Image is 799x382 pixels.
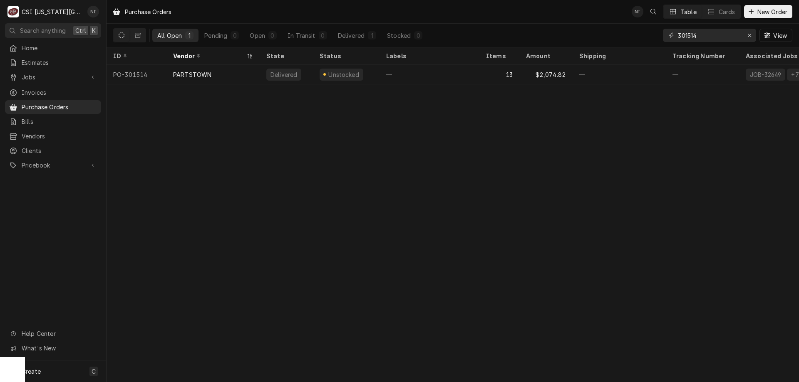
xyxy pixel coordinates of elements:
a: Clients [5,144,101,158]
div: 1 [187,31,192,40]
a: Bills [5,115,101,128]
a: Go to Jobs [5,70,101,84]
div: PARTSTOWN [173,70,211,79]
div: 0 [232,31,237,40]
button: Erase input [743,29,756,42]
div: Cards [719,7,735,16]
span: Jobs [22,73,84,81]
a: Go to What's New [5,341,101,355]
span: Vendors [22,132,97,140]
span: Estimates [22,58,97,67]
a: Vendors [5,129,101,143]
div: 13 [479,64,519,84]
div: Table [680,7,697,16]
span: Help Center [22,329,96,338]
button: View [759,29,792,42]
span: Create [22,368,41,375]
a: Go to Help Center [5,327,101,340]
div: Amount [526,52,564,60]
div: PO-301514 [107,64,166,84]
div: Nate Ingram's Avatar [87,6,99,17]
span: Home [22,44,97,52]
div: C [7,6,19,17]
div: 0 [320,31,325,40]
span: Ctrl [75,26,86,35]
div: Labels [386,52,473,60]
a: Home [5,41,101,55]
span: What's New [22,344,96,352]
div: — [380,64,479,84]
div: Open [250,31,265,40]
div: 1 [370,31,375,40]
div: ID [113,52,158,60]
button: Open search [647,5,660,18]
div: Tracking Number [672,52,732,60]
button: Search anythingCtrlK [5,23,101,38]
span: K [92,26,96,35]
span: Pricebook [22,161,84,170]
div: NI [87,6,99,17]
span: View [772,31,789,40]
div: Items [486,52,511,60]
a: Purchase Orders [5,100,101,114]
span: C [92,367,96,376]
div: CSI Kansas City's Avatar [7,6,19,17]
div: $2,074.82 [519,64,573,84]
a: Go to Pricebook [5,158,101,172]
span: New Order [756,7,789,16]
div: — [666,64,739,84]
div: All Open [157,31,182,40]
div: Unstocked [328,70,360,79]
a: Estimates [5,56,101,69]
div: — [573,64,666,84]
a: Invoices [5,86,101,99]
span: Clients [22,146,97,155]
div: CSI [US_STATE][GEOGRAPHIC_DATA] [22,7,83,16]
span: Invoices [22,88,97,97]
span: Purchase Orders [22,103,97,111]
span: Bills [22,117,97,126]
span: Search anything [20,26,66,35]
div: NI [632,6,643,17]
div: Delivered [338,31,365,40]
div: Pending [204,31,227,40]
div: Nate Ingram's Avatar [632,6,643,17]
div: Stocked [387,31,411,40]
div: JOB-32649 [749,70,782,79]
div: 0 [416,31,421,40]
div: Shipping [579,52,659,60]
button: New Order [744,5,792,18]
div: Delivered [270,70,298,79]
div: Status [320,52,371,60]
div: Vendor [173,52,245,60]
div: 0 [270,31,275,40]
input: Keyword search [678,29,740,42]
div: State [266,52,306,60]
div: In Transit [288,31,315,40]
